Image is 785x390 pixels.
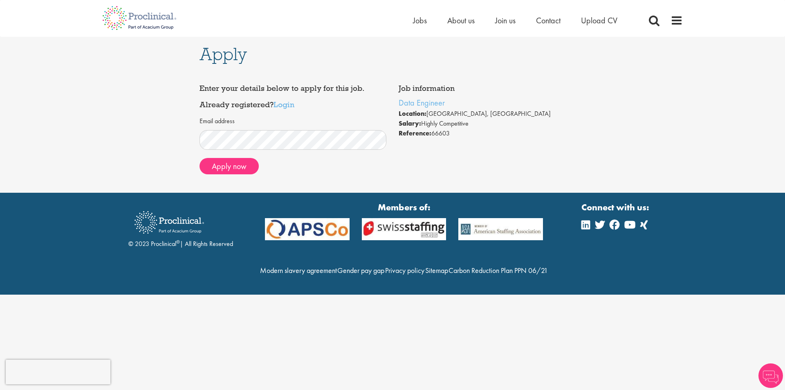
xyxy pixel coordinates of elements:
strong: Reference: [399,129,431,138]
a: Join us [495,15,516,26]
a: Gender pay gap [337,266,384,275]
li: [GEOGRAPHIC_DATA], [GEOGRAPHIC_DATA] [399,109,586,119]
a: Jobs [413,15,427,26]
a: Data Engineer [399,97,445,108]
span: Apply [200,43,247,65]
strong: Members of: [265,201,543,214]
a: Carbon Reduction Plan PPN 06/21 [449,266,548,275]
sup: ® [176,239,180,245]
div: © 2023 Proclinical | All Rights Reserved [128,205,233,249]
a: Contact [536,15,561,26]
h4: Enter your details below to apply for this job. Already registered? [200,84,387,108]
iframe: reCAPTCHA [6,360,110,384]
img: APSCo [356,218,453,241]
strong: Connect with us: [581,201,651,214]
img: Proclinical Recruitment [128,205,210,239]
a: About us [447,15,475,26]
label: Email address [200,117,235,126]
img: APSCo [452,218,549,241]
strong: Location: [399,109,426,118]
a: Upload CV [581,15,617,26]
img: Chatbot [758,363,783,388]
button: Apply now [200,158,259,174]
a: Modern slavery agreement [260,266,337,275]
li: 66603 [399,128,586,138]
a: Privacy policy [385,266,424,275]
h4: Job information [399,84,586,92]
a: Sitemap [425,266,448,275]
strong: Salary: [399,119,421,128]
img: APSCo [259,218,356,241]
li: Highly Competitive [399,119,586,128]
a: Login [274,99,294,109]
